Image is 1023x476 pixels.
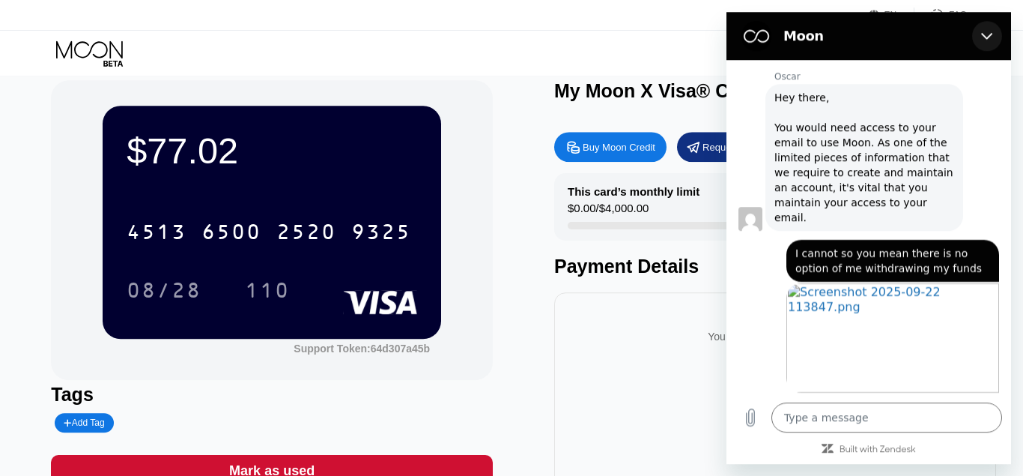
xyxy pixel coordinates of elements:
[702,141,781,154] div: Request a Refund
[115,271,213,309] div: 08/28
[127,280,201,304] div: 08/28
[554,256,996,277] div: Payment Details
[294,343,430,355] div: Support Token:64d307a45b
[294,343,430,355] div: Support Token: 64d307a45b
[64,418,104,428] div: Add Tag
[127,222,186,246] div: 4513
[869,7,914,22] div: EN
[127,130,417,172] div: $77.02
[677,132,789,162] div: Request a Refund
[276,222,336,246] div: 2520
[726,12,1011,464] iframe: Messaging window
[566,316,984,358] div: You have no transactions yet
[234,271,301,309] div: 110
[583,141,655,154] div: Buy Moon Credit
[554,132,667,162] div: Buy Moon Credit
[351,222,411,246] div: 9325
[568,185,699,198] div: This card’s monthly limit
[201,222,261,246] div: 6500
[568,202,649,222] div: $0.00 / $4,000.00
[884,10,897,20] div: EN
[51,384,493,406] div: Tags
[55,413,113,433] div: Add Tag
[245,280,290,304] div: 110
[554,80,758,102] div: My Moon X Visa® Card
[949,10,967,20] div: FAQ
[118,213,420,250] div: 4513650025209325
[914,7,967,22] div: FAQ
